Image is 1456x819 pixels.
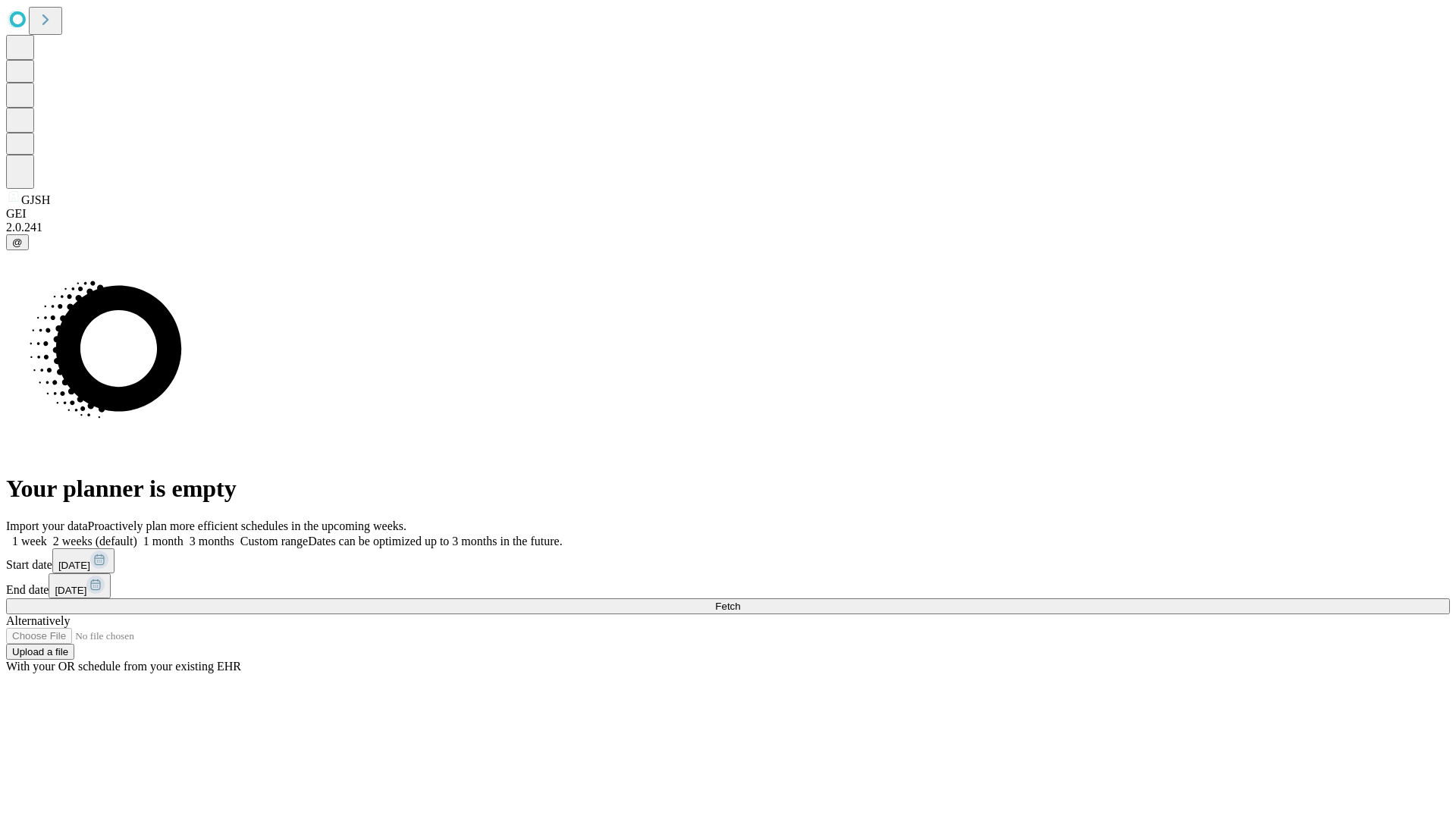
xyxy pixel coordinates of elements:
div: End date [6,573,1450,598]
span: Custom range [240,535,308,548]
span: [DATE] [55,585,86,596]
span: 1 month [143,535,184,548]
span: Import your data [6,519,88,532]
span: 2 weeks (default) [53,535,137,548]
button: @ [6,234,29,250]
div: 2.0.241 [6,221,1450,234]
h1: Your planner is empty [6,475,1450,503]
span: [DATE] [58,560,90,571]
span: 1 week [12,535,47,548]
span: @ [12,237,23,248]
span: Dates can be optimized up to 3 months in the future. [308,535,562,548]
span: Alternatively [6,614,70,627]
div: GEI [6,207,1450,221]
span: With your OR schedule from your existing EHR [6,660,241,673]
span: Fetch [715,601,740,612]
button: [DATE] [52,548,115,573]
span: GJSH [21,193,50,206]
button: [DATE] [49,573,111,598]
span: Proactively plan more efficient schedules in the upcoming weeks. [88,519,406,532]
button: Fetch [6,598,1450,614]
div: Start date [6,548,1450,573]
span: 3 months [190,535,234,548]
button: Upload a file [6,644,74,660]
